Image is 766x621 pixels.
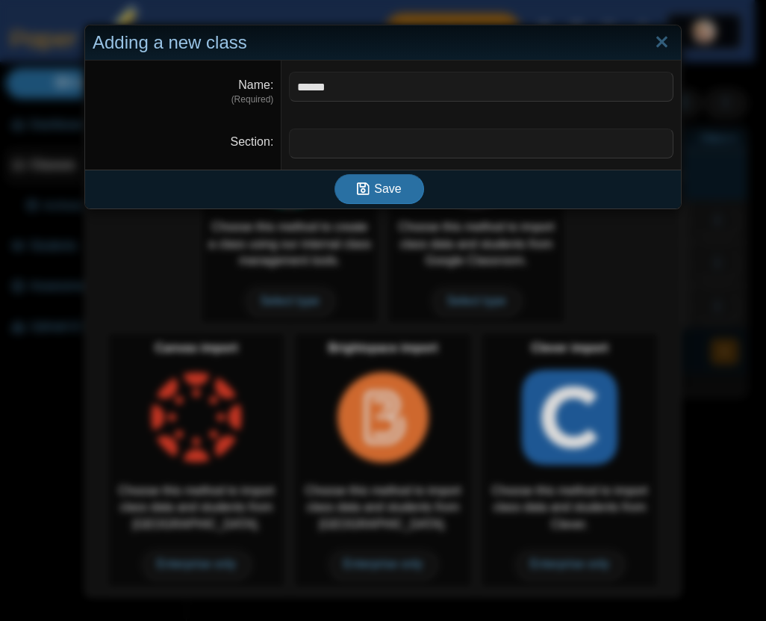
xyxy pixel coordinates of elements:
[238,78,273,91] label: Name
[85,25,681,61] div: Adding a new class
[334,174,424,204] button: Save
[93,93,273,106] dfn: (Required)
[231,135,274,148] label: Section
[374,182,401,195] span: Save
[650,30,673,55] a: Close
